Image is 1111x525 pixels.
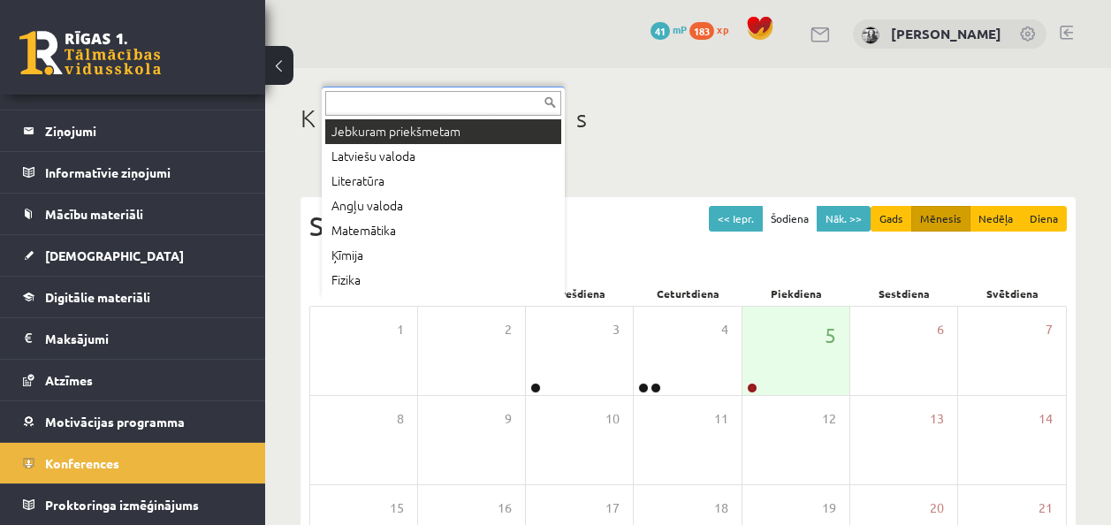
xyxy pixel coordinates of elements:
[325,243,561,268] div: Ķīmija
[325,169,561,194] div: Literatūra
[325,144,561,169] div: Latviešu valoda
[325,119,561,144] div: Jebkuram priekšmetam
[325,293,561,317] div: Ģeogrāfija
[325,268,561,293] div: Fizika
[325,194,561,218] div: Angļu valoda
[325,218,561,243] div: Matemātika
